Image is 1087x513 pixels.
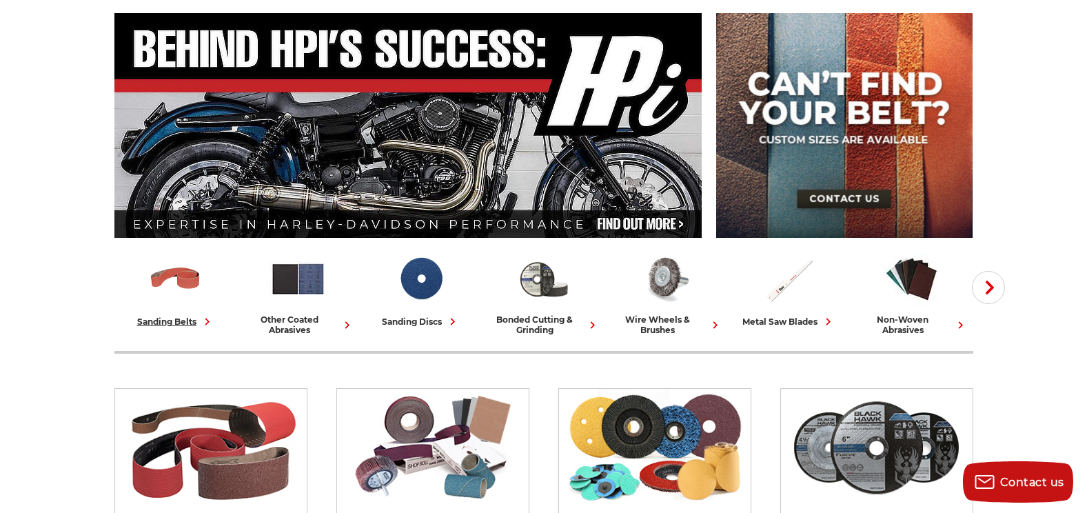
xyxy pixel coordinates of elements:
[243,250,354,335] a: other coated abrasives
[137,314,214,329] div: sanding belts
[365,250,477,329] a: sanding discs
[611,314,722,335] div: wire wheels & brushes
[760,250,817,308] img: Metal Saw Blades
[611,250,722,335] a: wire wheels & brushes
[121,389,300,506] img: Sanding Belts
[856,314,968,335] div: non-woven abrasives
[963,461,1073,503] button: Contact us
[787,389,966,506] img: Bonded Cutting & Grinding
[120,250,232,329] a: sanding belts
[883,250,940,308] img: Non-woven Abrasives
[733,250,845,329] a: metal saw blades
[972,271,1005,304] button: Next
[1000,476,1064,489] span: Contact us
[343,389,522,506] img: Other Coated Abrasives
[114,13,702,238] img: Banner for an interview featuring Horsepower Inc who makes Harley performance upgrades featured o...
[515,250,572,308] img: Bonded Cutting & Grinding
[488,250,600,335] a: bonded cutting & grinding
[742,314,835,329] div: metal saw blades
[270,250,327,308] img: Other Coated Abrasives
[638,250,695,308] img: Wire Wheels & Brushes
[856,250,968,335] a: non-woven abrasives
[382,314,460,329] div: sanding discs
[488,314,600,335] div: bonded cutting & grinding
[716,13,973,238] img: promo banner for custom belts.
[243,314,354,335] div: other coated abrasives
[565,389,744,506] img: Sanding Discs
[392,250,449,308] img: Sanding Discs
[147,250,204,308] img: Sanding Belts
